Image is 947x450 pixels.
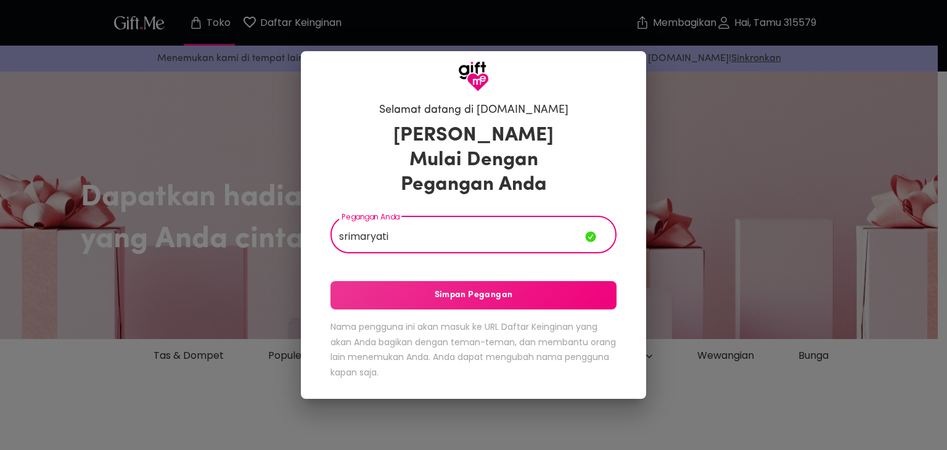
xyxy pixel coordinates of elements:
[458,61,489,92] img: Logo GiftMe
[330,281,617,309] button: Simpan Pegangan
[330,321,616,378] font: Nama pengguna ini akan masuk ke URL Daftar Keinginan yang akan Anda bagikan dengan teman-teman, d...
[330,219,585,253] input: Pegangan Anda
[393,126,554,195] font: [PERSON_NAME] Mulai Dengan Pegangan Anda
[379,105,568,116] font: Selamat datang di [DOMAIN_NAME]
[435,290,513,300] font: Simpan Pegangan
